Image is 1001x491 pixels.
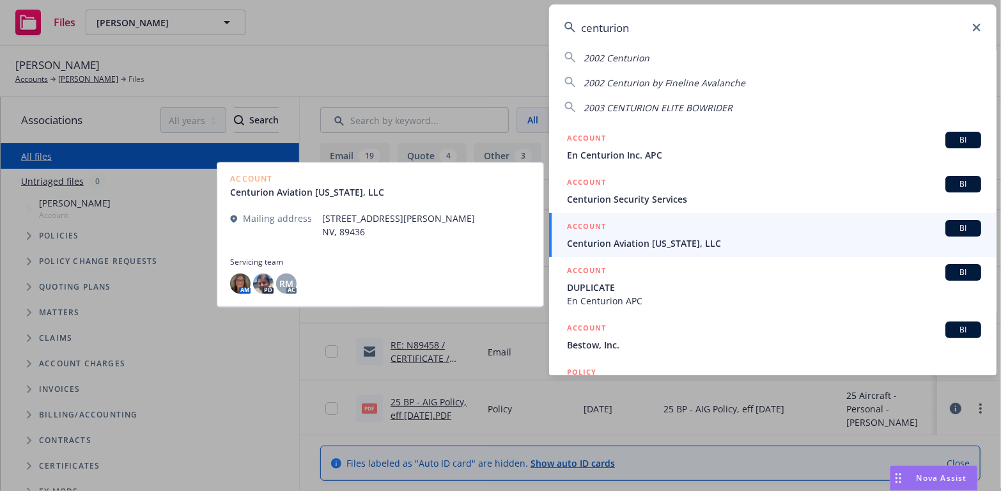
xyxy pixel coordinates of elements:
h5: POLICY [567,366,596,378]
span: Centurion Security Services [567,192,981,206]
h5: ACCOUNT [567,264,606,279]
h5: ACCOUNT [567,322,606,337]
a: ACCOUNTBIDUPLICATEEn Centurion APC [549,257,997,315]
h5: ACCOUNT [567,176,606,191]
span: BI [951,324,976,336]
span: BI [951,267,976,278]
span: 2002 Centurion by Fineline Avalanche [584,77,745,89]
input: Search... [549,4,997,51]
span: BI [951,222,976,234]
a: ACCOUNTBIBestow, Inc. [549,315,997,359]
h5: ACCOUNT [567,132,606,147]
span: 2003 CENTURION ELITE BOWRIDER [584,102,733,114]
button: Nova Assist [890,465,978,491]
span: BI [951,134,976,146]
span: En Centurion APC [567,294,981,308]
span: DUPLICATE [567,281,981,294]
a: ACCOUNTBIEn Centurion Inc. APC [549,125,997,169]
span: En Centurion Inc. APC [567,148,981,162]
div: Drag to move [890,466,906,490]
a: ACCOUNTBICenturion Security Services [549,169,997,213]
a: POLICY [549,359,997,414]
span: 2002 Centurion [584,52,649,64]
span: Nova Assist [917,472,967,483]
h5: ACCOUNT [567,220,606,235]
a: ACCOUNTBICenturion Aviation [US_STATE], LLC [549,213,997,257]
span: Bestow, Inc. [567,338,981,352]
span: Centurion Aviation [US_STATE], LLC [567,237,981,250]
span: BI [951,178,976,190]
